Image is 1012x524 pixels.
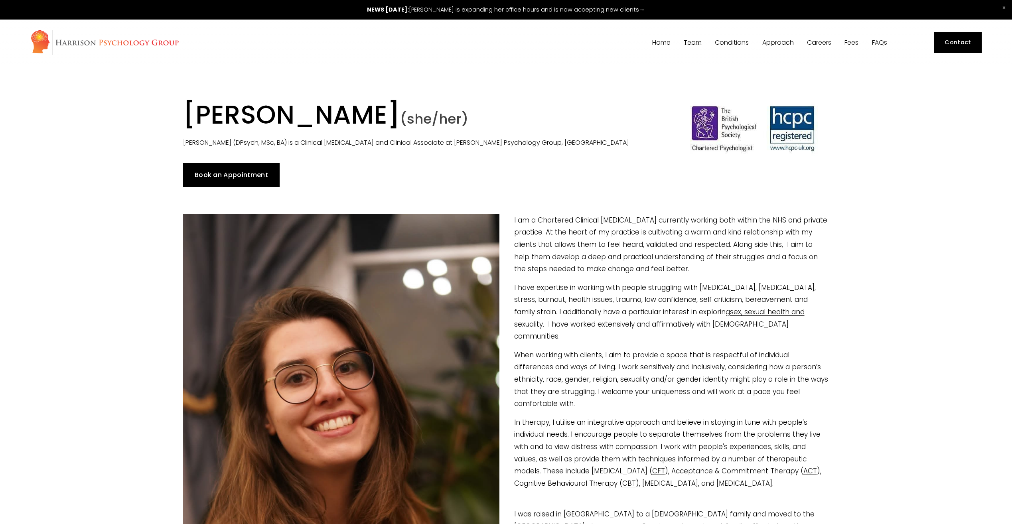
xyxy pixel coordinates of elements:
a: folder dropdown [762,39,794,46]
span: Conditions [715,39,749,46]
p: I have expertise in working with people struggling with [MEDICAL_DATA], [MEDICAL_DATA], stress, b... [183,282,829,343]
span: Approach [762,39,794,46]
a: Home [652,39,671,46]
p: When working with clients, I aim to provide a space that is respectful of individual differences ... [183,349,829,410]
a: Fees [844,39,858,46]
h1: [PERSON_NAME] [183,99,665,135]
a: CFT [652,466,665,476]
a: sex, sexual health and sexuality [514,307,805,329]
span: Team [684,39,702,46]
a: CBT [622,479,636,488]
a: Book an Appointment [183,163,280,187]
img: Harrison Psychology Group [30,30,179,55]
a: Contact [934,32,982,53]
span: (she/her) [400,109,468,128]
p: I am a Chartered Clinical [MEDICAL_DATA] currently working both within the NHS and private practi... [183,214,829,275]
a: Careers [807,39,831,46]
a: FAQs [872,39,887,46]
p: In therapy, I utilise an integrative approach and believe in staying in tune with people’s indivi... [183,416,829,490]
a: folder dropdown [715,39,749,46]
p: [PERSON_NAME] (DPsych, MSc, BA) is a Clinical [MEDICAL_DATA] and Clinical Associate at [PERSON_NA... [183,137,665,149]
a: ACT [803,466,817,476]
a: folder dropdown [684,39,702,46]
